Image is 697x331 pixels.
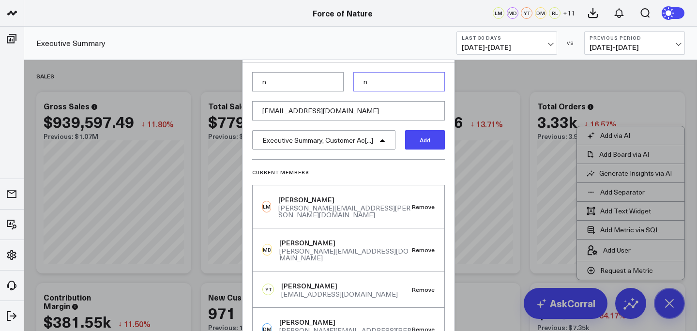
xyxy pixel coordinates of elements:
h3: Current Members [252,169,445,175]
span: + 11 [563,10,575,16]
b: Last 30 Days [462,35,552,41]
div: LM [493,7,504,19]
div: [EMAIL_ADDRESS][DOMAIN_NAME] [281,291,398,298]
div: YT [521,7,532,19]
div: [PERSON_NAME] [281,281,398,291]
div: [PERSON_NAME] [279,238,412,248]
button: Previous Period[DATE]-[DATE] [584,31,685,55]
div: [PERSON_NAME][EMAIL_ADDRESS][PERSON_NAME][DOMAIN_NAME] [278,205,412,218]
button: Add [405,130,445,150]
div: [PERSON_NAME][EMAIL_ADDRESS][DOMAIN_NAME] [279,248,412,261]
div: MD [262,244,272,256]
a: Force of Nature [313,8,373,18]
div: VS [562,40,579,46]
div: [PERSON_NAME] [279,317,412,327]
button: Remove [412,286,435,293]
a: Executive Summary [36,38,106,48]
div: LM [262,201,271,212]
div: YT [262,284,274,295]
span: [DATE] - [DATE] [590,44,680,51]
span: Executive Summary, Customer Ac[...] [262,135,373,145]
div: RL [549,7,561,19]
button: Last 30 Days[DATE]-[DATE] [456,31,557,55]
div: [PERSON_NAME] [278,195,412,205]
input: Last name [353,72,445,91]
input: First name [252,72,344,91]
button: +11 [563,7,575,19]
span: [DATE] - [DATE] [462,44,552,51]
div: DM [535,7,546,19]
b: Previous Period [590,35,680,41]
input: Type email [252,101,445,120]
div: MD [507,7,518,19]
button: Remove [412,203,435,210]
button: Remove [412,246,435,253]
